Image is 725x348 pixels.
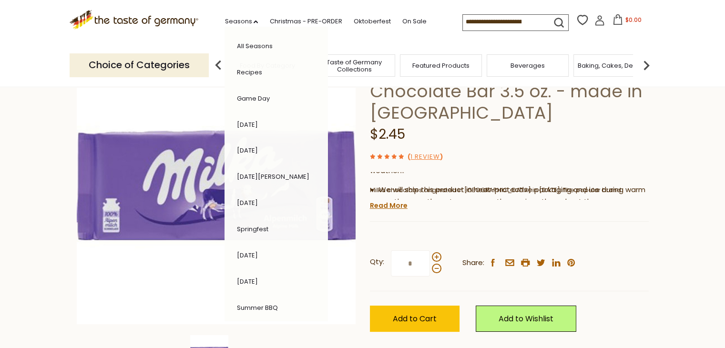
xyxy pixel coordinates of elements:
[402,16,426,27] a: On Sale
[236,41,272,51] a: All Seasons
[225,16,258,27] a: Seasons
[393,313,437,324] span: Add to Cart
[391,250,430,276] input: Qty:
[353,16,390,27] a: Oktoberfest
[269,16,342,27] a: Christmas - PRE-ORDER
[236,146,257,155] a: [DATE]
[236,198,257,207] a: [DATE]
[370,256,384,268] strong: Qty:
[77,45,356,324] img: Milka Alpenmilch Chocolate Bar
[236,120,257,129] a: [DATE]
[236,303,277,312] a: Summer BBQ
[236,225,268,234] a: Springfest
[209,56,228,75] img: previous arrow
[370,59,649,123] h1: Milka "Alpenmilch" Alpine Milk Chocolate Bar 3.5 oz. - made in [GEOGRAPHIC_DATA]
[637,56,656,75] img: next arrow
[316,59,392,73] a: Taste of Germany Collections
[370,125,405,143] span: $2.45
[607,14,647,29] button: $0.00
[236,94,269,103] a: Game Day
[236,277,257,286] a: [DATE]
[370,201,408,210] a: Read More
[578,62,652,69] a: Baking, Cakes, Desserts
[370,306,460,332] button: Add to Cart
[236,172,309,181] a: [DATE][PERSON_NAME]
[408,152,443,161] span: ( )
[625,16,641,24] span: $0.00
[236,251,257,260] a: [DATE]
[410,152,440,162] a: 1 Review
[412,62,470,69] a: Featured Products
[236,68,262,77] a: Recipes
[476,306,576,332] a: Add to Wishlist
[511,62,545,69] a: Beverages
[70,53,209,77] p: Choice of Categories
[370,185,639,242] span: Milka chocolates originated in [GEOGRAPHIC_DATA] in [DATE]. The popular brand changed ownership m...
[462,257,484,269] span: Share:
